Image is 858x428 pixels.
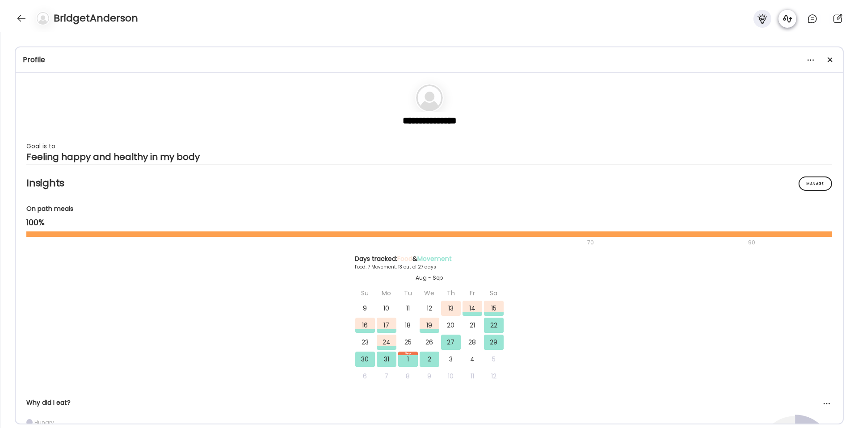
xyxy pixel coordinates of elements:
[26,217,832,228] div: 100%
[416,84,443,111] img: bg-avatar-default.svg
[484,335,504,350] div: 29
[26,204,832,214] div: On path meals
[463,335,482,350] div: 28
[420,301,439,316] div: 12
[54,11,138,25] h4: BridgetAnderson
[355,285,375,301] div: Su
[441,318,461,333] div: 20
[34,419,54,426] div: Hungry
[377,285,396,301] div: Mo
[463,318,482,333] div: 21
[441,285,461,301] div: Th
[377,301,396,316] div: 10
[420,285,439,301] div: We
[355,264,504,270] div: Food: 7 Movement: 13 out of 27 days
[26,398,832,407] div: Why did I eat?
[463,369,482,384] div: 11
[484,285,504,301] div: Sa
[420,318,439,333] div: 19
[377,369,396,384] div: 7
[398,352,418,367] div: 1
[377,318,396,333] div: 17
[420,335,439,350] div: 26
[420,369,439,384] div: 9
[355,301,375,316] div: 9
[377,352,396,367] div: 31
[26,151,832,162] div: Feeling happy and healthy in my body
[355,352,375,367] div: 30
[377,335,396,350] div: 24
[484,318,504,333] div: 22
[747,237,756,248] div: 90
[463,301,482,316] div: 14
[398,335,418,350] div: 25
[398,352,418,355] div: Sep
[463,285,482,301] div: Fr
[441,369,461,384] div: 10
[355,318,375,333] div: 16
[441,301,461,316] div: 13
[417,254,452,263] span: Movement
[397,254,412,263] span: Food
[37,12,49,25] img: bg-avatar-default.svg
[355,254,504,264] div: Days tracked: &
[398,301,418,316] div: 11
[441,352,461,367] div: 3
[484,301,504,316] div: 15
[26,141,832,151] div: Goal is to
[398,369,418,384] div: 8
[799,176,832,191] div: Manage
[398,318,418,333] div: 18
[26,237,745,248] div: 70
[355,274,504,282] div: Aug - Sep
[398,285,418,301] div: Tu
[463,352,482,367] div: 4
[420,352,439,367] div: 2
[23,55,836,65] div: Profile
[484,369,504,384] div: 12
[355,369,375,384] div: 6
[26,176,832,190] h2: Insights
[355,335,375,350] div: 23
[484,352,504,367] div: 5
[441,335,461,350] div: 27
